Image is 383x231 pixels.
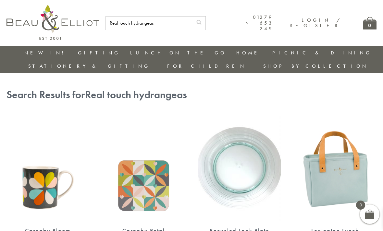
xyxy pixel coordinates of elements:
[294,114,377,221] img: Lexington lunch bag eau de nil
[28,63,150,69] a: Stationery & Gifting
[167,63,246,69] a: For Children
[6,89,377,101] h1: Search Results for
[106,17,192,30] input: SEARCH
[263,63,368,69] a: Shop by collection
[356,201,365,210] span: 0
[290,17,340,29] a: Login / Register
[130,50,226,56] a: Lunch On The Go
[363,17,377,29] a: 0
[198,114,281,221] img: Recycled look plate
[6,114,89,221] img: Carnaby mug in gift box
[6,5,99,40] img: logo
[102,114,185,221] img: Carnaby Petal coasters set of 4
[24,50,68,56] a: New in!
[85,88,187,101] span: Real touch hydrangeas
[236,50,262,56] a: Home
[78,50,120,56] a: Gifting
[246,15,273,31] a: 01279 653 249
[272,50,372,56] a: Picnic & Dining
